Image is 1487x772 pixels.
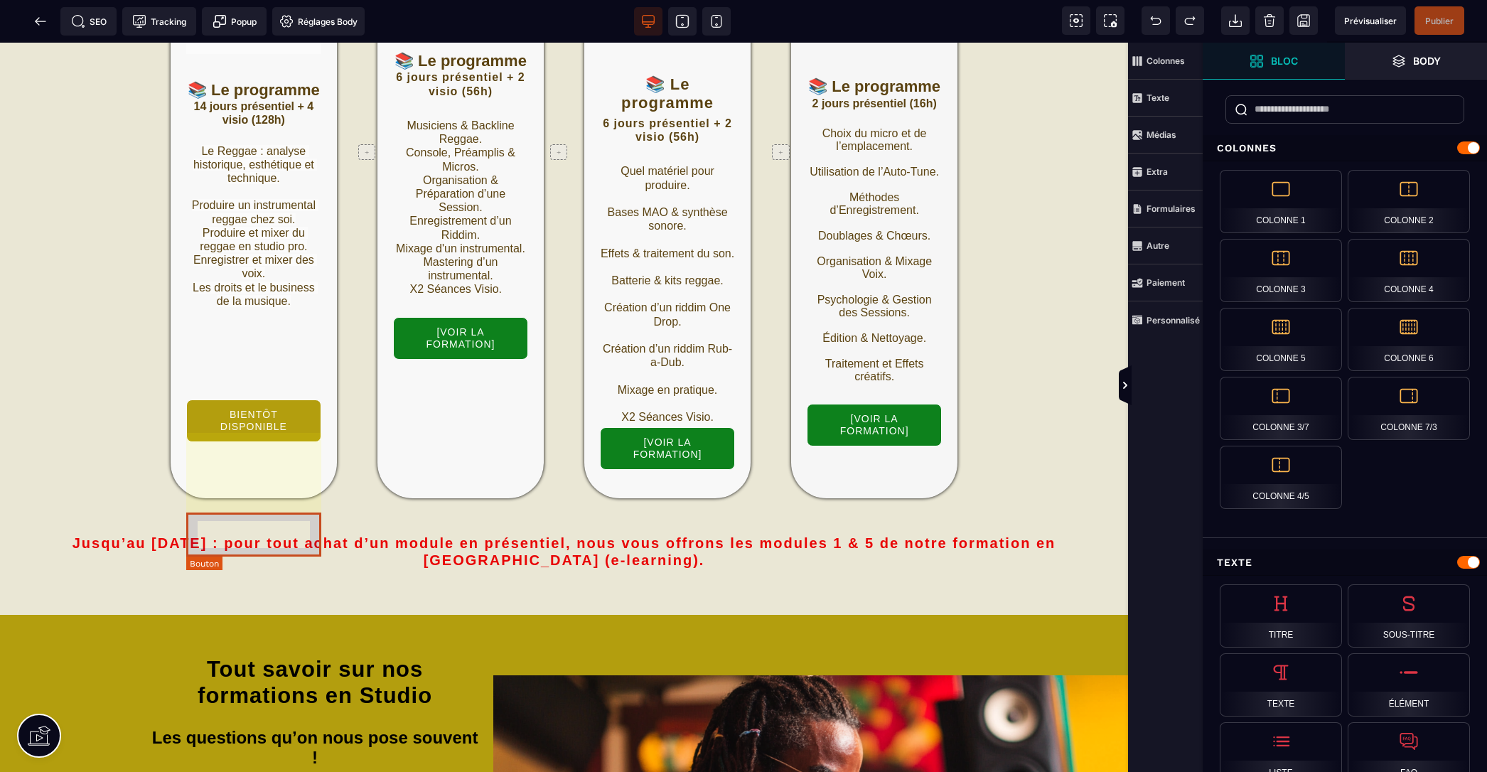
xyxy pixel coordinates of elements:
[812,55,937,67] b: 2 jours présentiel (16h)
[1147,92,1169,103] strong: Texte
[194,58,314,83] b: 14 jours présentiel + 4 visio (128h)
[1147,277,1185,288] strong: Paiement
[1413,55,1441,66] strong: Body
[1128,80,1203,117] span: Texte
[43,485,1085,533] h2: Jusqu’au [DATE] : pour tout achat d’un module en présentiel, nous vous offrons les modules 1 & 5 ...
[1220,584,1342,648] div: Titre
[1425,16,1454,26] span: Publier
[1344,16,1397,26] span: Prévisualiser
[1348,653,1470,717] div: Élément
[186,357,321,400] button: BIENTÔT DISPONIBLE
[807,361,942,404] button: [VOIR LA FORMATION]
[279,14,358,28] span: Réglages Body
[1220,446,1342,509] div: Colonne 4/5
[1128,43,1203,80] span: Colonnes
[1348,239,1470,302] div: Colonne 4
[1348,170,1470,233] div: Colonne 2
[1147,203,1196,214] strong: Formulaires
[272,7,365,36] span: Favicon
[808,35,940,53] b: 📚 Le programme
[1414,6,1464,35] span: Enregistrer le contenu
[1128,154,1203,191] span: Extra
[132,14,186,28] span: Tracking
[1096,6,1124,35] span: Capture d'écran
[122,7,196,36] span: Code de suivi
[1203,365,1217,407] span: Afficher les vues
[1176,6,1204,35] span: Rétablir
[1220,170,1342,233] div: Colonne 1
[1203,549,1487,576] div: Texte
[1147,240,1169,251] strong: Autre
[1147,129,1176,140] strong: Médias
[1220,239,1342,302] div: Colonne 3
[600,385,735,427] button: [VOIR LA FORMATION]
[1220,377,1342,440] div: Colonne 3/7
[1220,653,1342,717] div: Texte
[601,122,734,380] span: Bases MAO & synthèse sonore. Effets & traitement du son. Batterie & kits reggae. Création d’un ri...
[1203,43,1345,80] span: Ouvrir les blocs
[1128,264,1203,301] span: Paiement
[1128,227,1203,264] span: Autre
[1128,191,1203,227] span: Formulaires
[1203,135,1487,161] div: Colonnes
[1289,6,1318,35] span: Enregistrer
[202,7,267,36] span: Créer une alerte modale
[1348,308,1470,371] div: Colonne 6
[668,7,697,36] span: Voir tablette
[1271,55,1298,66] strong: Bloc
[396,77,525,252] span: Musiciens & Backline Reggae. Console, Préamplis & Micros. Organisation & Préparation d’une Sessio...
[1348,377,1470,440] div: Colonne 7/3
[621,122,717,148] span: Quel matériel pour produire.
[1335,6,1406,35] span: Aperçu
[71,14,107,28] span: SEO
[147,606,483,673] h1: Tout savoir sur nos formations en Studio
[1147,315,1200,326] strong: Personnalisé
[1142,6,1170,35] span: Défaire
[1062,6,1090,35] span: Voir les composants
[213,14,257,28] span: Popup
[1221,6,1250,35] span: Importer
[394,9,527,27] b: 📚 Le programme
[188,38,320,56] b: 📚 Le programme
[60,7,117,36] span: Métadata SEO
[621,33,714,69] b: 📚 Le programme
[1345,43,1487,80] span: Ouvrir les calques
[1147,166,1168,177] strong: Extra
[1220,308,1342,371] div: Colonne 5
[634,7,662,36] span: Voir bureau
[603,75,736,100] b: 6 jours présentiel + 2 visio (56h)
[147,685,483,727] h1: Les questions qu’on nous pose souvent !
[1128,301,1203,338] span: Personnalisé
[192,102,319,264] span: Le Reggae : analyse historique, esthétique et technique. Produire un instrumental reggae chez soi...
[1255,6,1284,35] span: Nettoyage
[393,274,528,317] button: [VOIR LA FORMATION]
[702,7,731,36] span: Voir mobile
[1128,117,1203,154] span: Médias
[26,7,55,36] span: Retour
[396,28,529,54] b: 6 jours présentiel + 2 visio (56h)
[1147,55,1185,66] strong: Colonnes
[1348,584,1470,648] div: Sous-titre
